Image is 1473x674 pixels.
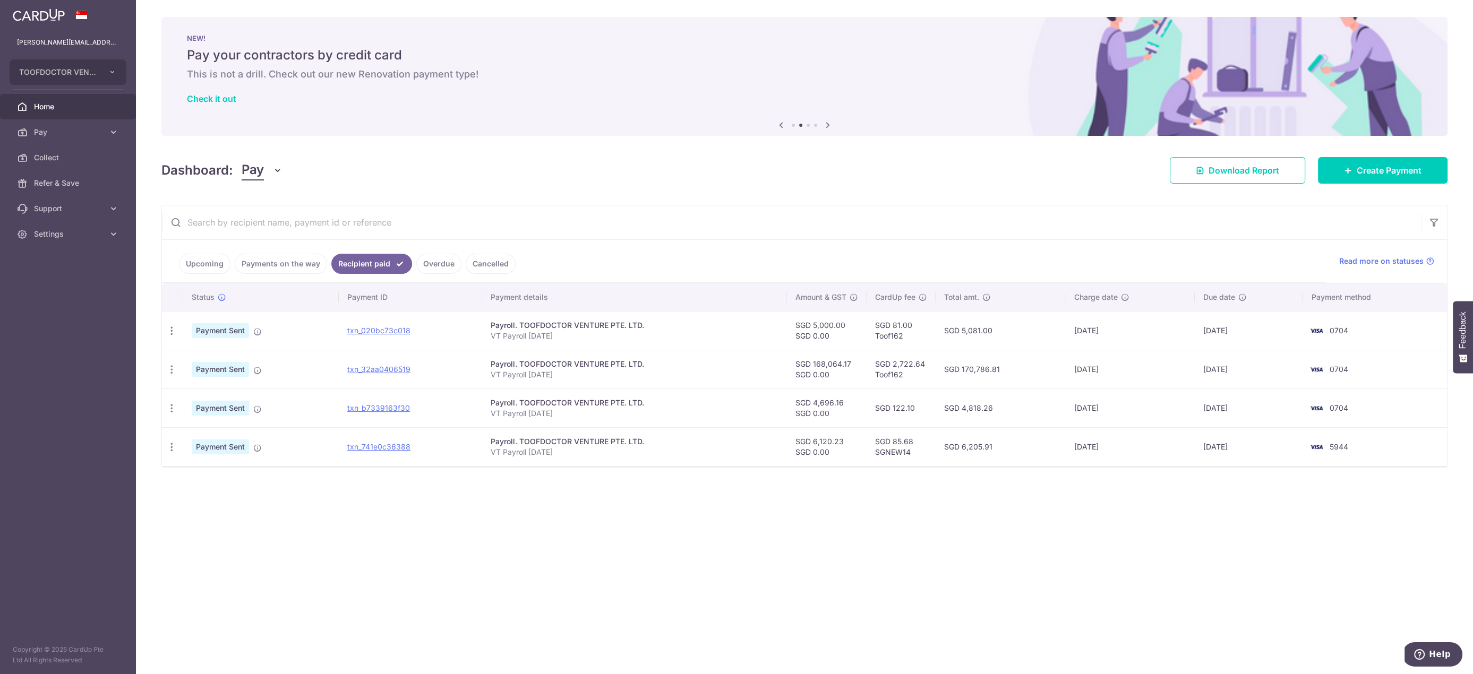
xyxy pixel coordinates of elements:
img: Bank Card [1306,324,1327,337]
span: Payment Sent [192,323,249,338]
img: CardUp [13,8,65,21]
span: Support [34,203,104,214]
span: Pay [34,127,104,137]
td: SGD 170,786.81 [936,350,1066,388]
div: Payroll. TOOFDOCTOR VENTURE PTE. LTD. [491,359,778,369]
span: Refer & Save [34,178,104,188]
img: Bank Card [1306,440,1327,453]
a: txn_32aa0406519 [347,365,410,374]
td: [DATE] [1195,311,1303,350]
td: SGD 5,000.00 SGD 0.00 [787,311,867,350]
td: SGD 85.68 SGNEW14 [867,427,936,466]
p: VT Payroll [DATE] [491,369,778,380]
span: 5944 [1329,442,1348,451]
td: SGD 122.10 [867,388,936,427]
span: Due date [1203,292,1235,303]
td: SGD 81.00 Toof162 [867,311,936,350]
td: SGD 2,722.64 Toof162 [867,350,936,388]
a: Recipient paid [331,254,412,274]
h4: Dashboard: [161,161,233,180]
span: CardUp fee [875,292,915,303]
span: Download Report [1209,164,1279,177]
p: NEW! [187,34,1422,42]
img: Bank Card [1306,402,1327,414]
a: txn_741e0c36388 [347,442,410,451]
th: Payment method [1303,283,1447,311]
span: Create Payment [1357,164,1421,177]
th: Payment ID [339,283,482,311]
td: [DATE] [1065,427,1194,466]
h6: This is not a drill. Check out our new Renovation payment type! [187,68,1422,81]
td: SGD 168,064.17 SGD 0.00 [787,350,867,388]
a: txn_b7339163f30 [347,403,410,412]
a: Download Report [1170,157,1305,184]
span: Status [192,292,215,303]
iframe: Opens a widget where you can find more information [1405,642,1462,669]
a: Cancelled [466,254,516,274]
a: Create Payment [1318,157,1448,184]
div: Payroll. TOOFDOCTOR VENTURE PTE. LTD. [491,398,778,408]
span: Amount & GST [795,292,846,303]
span: Feedback [1458,312,1468,349]
span: Charge date [1074,292,1117,303]
a: Payments on the way [235,254,327,274]
p: [PERSON_NAME][EMAIL_ADDRESS][DOMAIN_NAME] [17,37,119,48]
td: [DATE] [1065,311,1194,350]
span: Payment Sent [192,362,249,377]
span: Payment Sent [192,401,249,416]
div: Payroll. TOOFDOCTOR VENTURE PTE. LTD. [491,320,778,331]
span: Total amt. [944,292,979,303]
td: SGD 4,818.26 [936,388,1066,427]
span: TOOFDOCTOR VENTURE PTE. LTD. [19,67,98,77]
span: 0704 [1329,365,1348,374]
span: Pay [242,160,264,180]
button: TOOFDOCTOR VENTURE PTE. LTD. [10,59,126,85]
span: Payment Sent [192,439,249,454]
td: [DATE] [1195,388,1303,427]
th: Payment details [482,283,787,311]
td: [DATE] [1195,427,1303,466]
div: Payroll. TOOFDOCTOR VENTURE PTE. LTD. [491,436,778,447]
a: Overdue [416,254,461,274]
td: SGD 6,120.23 SGD 0.00 [787,427,867,466]
p: VT Payroll [DATE] [491,331,778,341]
td: [DATE] [1195,350,1303,388]
td: SGD 5,081.00 [936,311,1066,350]
span: Read more on statuses [1339,256,1424,266]
a: txn_020bc73c018 [347,326,410,335]
button: Feedback - Show survey [1453,301,1473,373]
span: 0704 [1329,326,1348,335]
button: Pay [242,160,282,180]
td: SGD 6,205.91 [936,427,1066,466]
span: Home [34,101,104,112]
p: VT Payroll [DATE] [491,447,778,457]
span: Settings [34,229,104,239]
td: [DATE] [1065,388,1194,427]
p: VT Payroll [DATE] [491,408,778,419]
a: Upcoming [179,254,230,274]
td: [DATE] [1065,350,1194,388]
h5: Pay your contractors by credit card [187,47,1422,64]
img: Renovation banner [161,17,1448,136]
span: Collect [34,152,104,163]
a: Read more on statuses [1339,256,1434,266]
td: SGD 4,696.16 SGD 0.00 [787,388,867,427]
a: Check it out [187,93,236,104]
img: Bank Card [1306,363,1327,376]
span: 0704 [1329,403,1348,412]
input: Search by recipient name, payment id or reference [162,205,1421,239]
